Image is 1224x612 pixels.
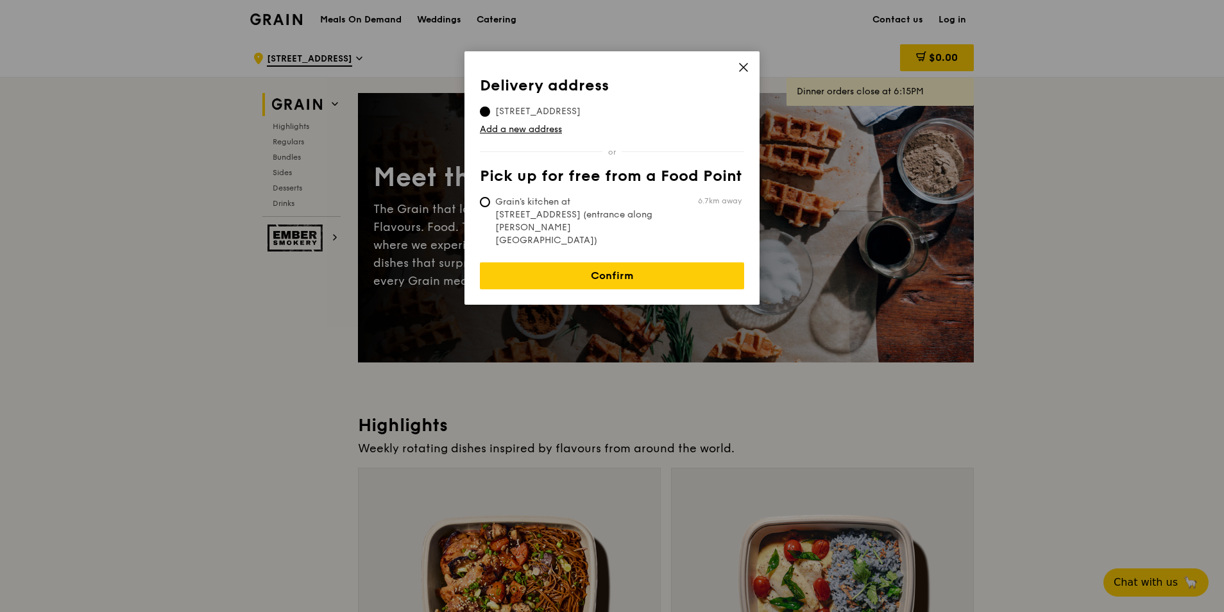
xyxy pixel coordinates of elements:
[480,197,490,207] input: Grain's kitchen at [STREET_ADDRESS] (entrance along [PERSON_NAME][GEOGRAPHIC_DATA])6.7km away
[698,196,742,206] span: 6.7km away
[480,105,596,118] span: [STREET_ADDRESS]
[480,167,744,191] th: Pick up for free from a Food Point
[480,106,490,117] input: [STREET_ADDRESS]
[480,123,744,136] a: Add a new address
[480,196,671,247] span: Grain's kitchen at [STREET_ADDRESS] (entrance along [PERSON_NAME][GEOGRAPHIC_DATA])
[480,77,744,100] th: Delivery address
[480,262,744,289] a: Confirm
